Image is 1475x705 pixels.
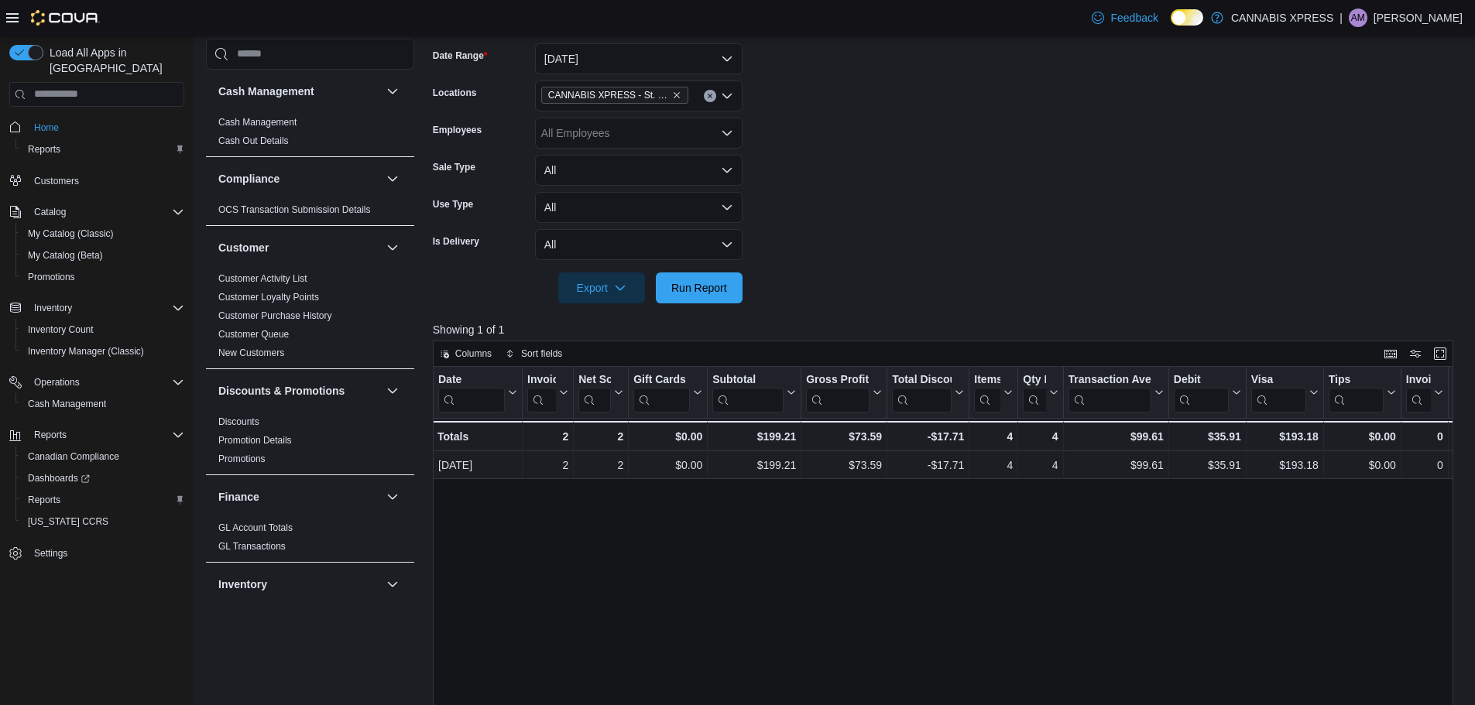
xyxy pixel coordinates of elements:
[15,139,190,160] button: Reports
[218,240,380,255] button: Customer
[206,269,414,368] div: Customer
[218,291,319,303] span: Customer Loyalty Points
[535,43,743,74] button: [DATE]
[721,127,733,139] button: Open list of options
[218,272,307,285] span: Customer Activity List
[1174,456,1241,474] div: $35.91
[974,456,1013,474] div: 4
[28,299,184,317] span: Inventory
[218,328,289,341] span: Customer Queue
[28,398,106,410] span: Cash Management
[34,175,79,187] span: Customers
[218,435,292,446] a: Promotion Details
[578,372,611,387] div: Net Sold
[1406,372,1431,412] div: Invoices Ref
[578,372,623,412] button: Net Sold
[3,116,190,139] button: Home
[28,515,108,528] span: [US_STATE] CCRS
[806,372,870,412] div: Gross Profit
[433,87,477,99] label: Locations
[1381,344,1400,363] button: Keyboard shortcuts
[31,10,100,26] img: Cova
[218,135,289,146] a: Cash Out Details
[535,192,743,223] button: All
[218,84,380,99] button: Cash Management
[28,426,73,444] button: Reports
[1329,372,1396,412] button: Tips
[22,512,115,531] a: [US_STATE] CCRS
[438,456,517,474] div: [DATE]
[22,469,96,488] a: Dashboards
[656,272,743,303] button: Run Report
[15,511,190,532] button: [US_STATE] CCRS
[218,434,292,447] span: Promotion Details
[383,82,402,101] button: Cash Management
[1329,372,1384,412] div: Tips
[383,488,402,506] button: Finance
[1174,372,1241,412] button: Debit
[1251,372,1306,412] div: Visa
[1231,9,1333,27] p: CANNABIS XPRESS
[1068,372,1163,412] button: Transaction Average
[974,372,1013,412] button: Items Per Transaction
[15,489,190,511] button: Reports
[548,87,669,103] span: CANNABIS XPRESS - St. [PERSON_NAME] ([GEOGRAPHIC_DATA])
[218,540,286,553] span: GL Transactions
[1406,344,1425,363] button: Display options
[1023,372,1058,412] button: Qty Per Transaction
[22,491,67,509] a: Reports
[9,110,184,605] nav: Complex example
[22,140,67,159] a: Reports
[974,372,1000,387] div: Items Per Transaction
[218,171,380,187] button: Compliance
[15,341,190,362] button: Inventory Manager (Classic)
[1251,456,1319,474] div: $193.18
[22,447,184,466] span: Canadian Compliance
[22,395,184,413] span: Cash Management
[1406,456,1443,474] div: 0
[433,124,482,136] label: Employees
[383,169,402,188] button: Compliance
[712,456,796,474] div: $199.21
[218,292,319,303] a: Customer Loyalty Points
[527,372,568,412] button: Invoices Sold
[527,427,568,446] div: 2
[28,299,78,317] button: Inventory
[34,376,80,388] span: Operations
[218,204,371,216] span: OCS Transaction Submission Details
[633,372,690,412] div: Gift Card Sales
[578,427,623,446] div: 2
[672,91,681,100] button: Remove CANNABIS XPRESS - St. Andrews (Water Street) from selection in this group
[218,416,259,428] span: Discounts
[218,310,332,322] span: Customer Purchase History
[28,118,184,137] span: Home
[633,427,702,446] div: $0.00
[1174,372,1229,412] div: Debit
[1068,372,1151,387] div: Transaction Average
[1329,372,1384,387] div: Tips
[22,268,81,286] a: Promotions
[974,372,1000,412] div: Items Per Transaction
[578,372,611,412] div: Net Sold
[218,310,332,321] a: Customer Purchase History
[218,453,266,464] a: Promotions
[527,456,568,474] div: 2
[22,320,100,339] a: Inventory Count
[15,446,190,467] button: Canadian Compliance
[34,121,59,134] span: Home
[218,240,269,255] h3: Customer
[633,372,690,387] div: Gift Cards
[15,223,190,245] button: My Catalog (Classic)
[28,373,86,392] button: Operations
[568,272,636,303] span: Export
[892,427,964,446] div: -$17.71
[892,372,952,412] div: Total Discount
[578,456,623,474] div: 2
[218,135,289,147] span: Cash Out Details
[633,456,702,474] div: $0.00
[1374,9,1463,27] p: [PERSON_NAME]
[527,372,556,412] div: Invoices Sold
[527,372,556,387] div: Invoices Sold
[218,117,297,128] a: Cash Management
[1406,372,1443,412] button: Invoices Ref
